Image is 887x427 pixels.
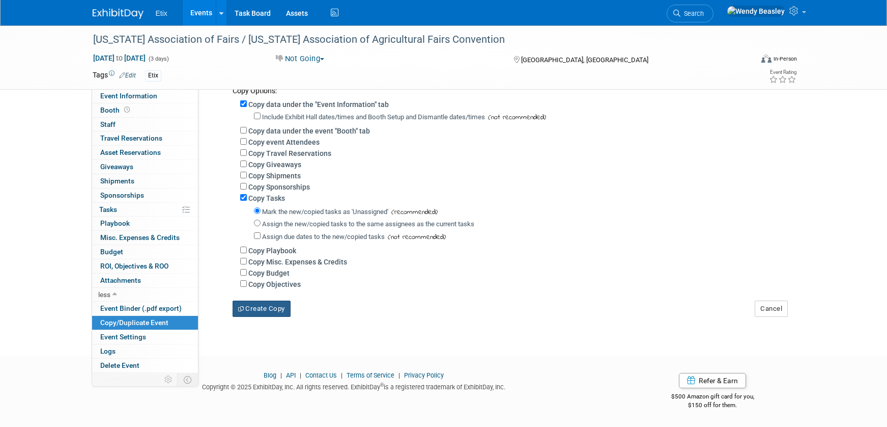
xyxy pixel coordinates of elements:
[278,371,284,379] span: |
[380,382,384,388] sup: ®
[100,248,123,256] span: Budget
[92,344,198,358] a: Logs
[248,172,301,180] label: Copy Shipments
[631,401,795,410] div: $150 off for them.
[100,120,116,128] span: Staff
[115,54,124,62] span: to
[93,9,144,19] img: ExhibitDay
[248,100,389,109] label: Copy data under the "Event Information" tab
[92,316,198,330] a: Copy/Duplicate Event
[100,163,133,171] span: Giveaways
[122,106,132,114] span: Booth not reserved yet
[92,146,198,159] a: Asset Reservations
[100,276,141,284] span: Attachments
[286,371,296,379] a: API
[100,262,168,270] span: ROI, Objectives & ROO
[248,269,290,277] label: Copy Budget
[100,92,157,100] span: Event Information
[248,183,310,191] label: Copy Sponsorships
[92,359,198,372] a: Delete Event
[248,138,320,146] label: Copy event Attendees
[92,103,198,117] a: Booth
[98,290,110,299] span: less
[667,5,713,22] a: Search
[248,258,347,266] label: Copy Misc. Expenses & Credits
[404,371,444,379] a: Privacy Policy
[92,174,198,188] a: Shipments
[262,208,388,216] label: Mark the new/copied tasks as 'Unassigned'
[92,259,198,273] a: ROI, Objectives & ROO
[521,56,648,64] span: [GEOGRAPHIC_DATA], [GEOGRAPHIC_DATA]
[485,112,546,123] span: (not recommended)
[769,70,796,75] div: Event Rating
[92,245,198,259] a: Budget
[100,318,168,327] span: Copy/Duplicate Event
[90,31,737,49] div: [US_STATE] Association of Fairs / [US_STATE] Association of Agricultural Fairs Convention
[92,131,198,145] a: Travel Reservations
[631,386,795,409] div: $500 Amazon gift card for you,
[92,189,198,202] a: Sponsorships
[264,371,276,379] a: Blog
[92,118,198,131] a: Staff
[248,194,285,202] label: Copy Tasks
[93,70,136,82] td: Tags
[92,302,198,315] a: Event Binder (.pdf export)
[262,233,385,241] label: Assign due dates to the new/copied tasks
[100,361,139,369] span: Delete Event
[248,161,301,169] label: Copy Giveaways
[92,231,198,245] a: Misc. Expenses & Credits
[92,217,198,230] a: Playbook
[100,219,130,227] span: Playbook
[160,373,178,386] td: Personalize Event Tab Strip
[100,233,180,242] span: Misc. Expenses & Credits
[100,134,162,142] span: Travel Reservations
[93,380,616,392] div: Copyright © 2025 ExhibitDay, Inc. All rights reserved. ExhibitDay is a registered trademark of Ex...
[761,55,771,63] img: Format-Inperson.png
[92,274,198,287] a: Attachments
[297,371,304,379] span: |
[248,149,331,157] label: Copy Travel Reservations
[100,148,161,156] span: Asset Reservations
[93,54,146,63] span: [DATE] [DATE]
[92,288,198,302] a: less
[773,55,797,63] div: In-Person
[100,347,116,355] span: Logs
[305,371,337,379] a: Contact Us
[248,127,370,135] label: Copy data under the event "Booth" tab
[100,106,132,114] span: Booth
[262,113,485,121] label: Include Exhibit Hall dates/times and Booth Setup and Dismantle dates/times
[755,301,788,317] button: Cancel
[145,70,161,81] div: Etix
[100,177,134,185] span: Shipments
[388,207,438,218] span: (recommended)
[262,220,474,228] label: Assign the new/copied tasks to the same assignees as the current tasks
[396,371,403,379] span: |
[693,53,797,68] div: Event Format
[347,371,394,379] a: Terms of Service
[99,205,117,213] span: Tasks
[100,333,146,341] span: Event Settings
[156,9,167,17] span: Etix
[92,89,198,103] a: Event Information
[679,373,746,388] a: Refer & Earn
[92,330,198,344] a: Event Settings
[100,191,144,199] span: Sponsorships
[248,280,301,288] label: Copy Objectives
[338,371,345,379] span: |
[148,56,169,62] span: (3 days)
[727,6,785,17] img: Wendy Beasley
[92,203,198,217] a: Tasks
[385,232,446,243] span: (not recommended)
[272,54,328,64] button: Not Going
[92,160,198,174] a: Giveaways
[233,301,291,317] button: Create Copy
[680,10,704,17] span: Search
[248,247,296,255] label: Copy Playbook
[100,304,182,312] span: Event Binder (.pdf export)
[119,72,136,79] a: Edit
[177,373,198,386] td: Toggle Event Tabs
